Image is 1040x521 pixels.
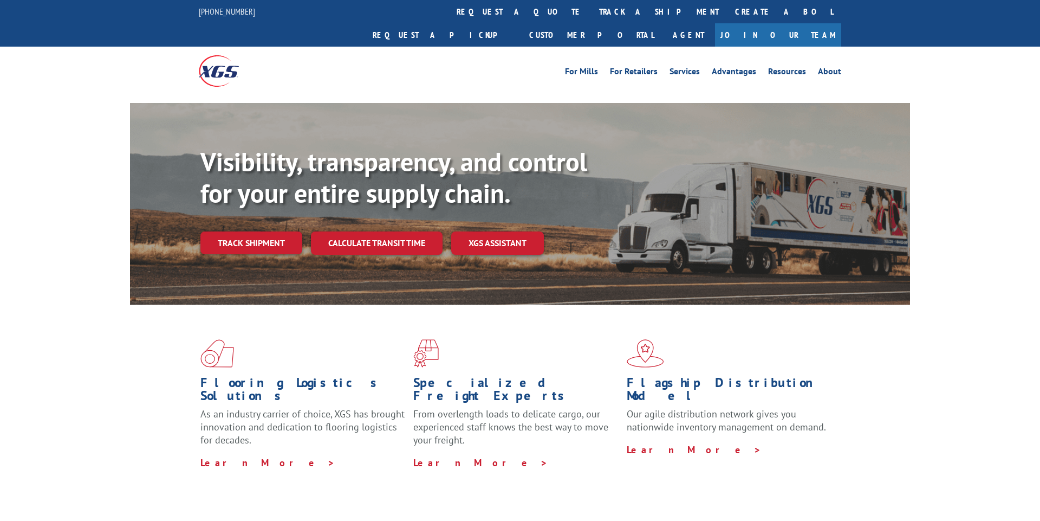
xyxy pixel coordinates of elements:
a: For Retailers [610,67,658,79]
a: XGS ASSISTANT [451,231,544,255]
a: Customer Portal [521,23,662,47]
a: Request a pickup [365,23,521,47]
a: For Mills [565,67,598,79]
a: Services [669,67,700,79]
img: xgs-icon-flagship-distribution-model-red [627,339,664,368]
b: Visibility, transparency, and control for your entire supply chain. [200,145,587,210]
a: [PHONE_NUMBER] [199,6,255,17]
a: Advantages [712,67,756,79]
a: About [818,67,841,79]
span: Our agile distribution network gives you nationwide inventory management on demand. [627,408,826,433]
h1: Specialized Freight Experts [413,376,618,408]
a: Resources [768,67,806,79]
img: xgs-icon-total-supply-chain-intelligence-red [200,339,234,368]
p: From overlength loads to delicate cargo, our experienced staff knows the best way to move your fr... [413,408,618,456]
h1: Flooring Logistics Solutions [200,376,405,408]
a: Track shipment [200,231,302,254]
a: Calculate transit time [311,231,443,255]
h1: Flagship Distribution Model [627,376,831,408]
a: Learn More > [413,456,548,469]
a: Learn More > [627,443,762,456]
a: Learn More > [200,456,335,469]
a: Agent [662,23,715,47]
span: As an industry carrier of choice, XGS has brought innovation and dedication to flooring logistics... [200,408,405,446]
a: Join Our Team [715,23,841,47]
img: xgs-icon-focused-on-flooring-red [413,339,439,368]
